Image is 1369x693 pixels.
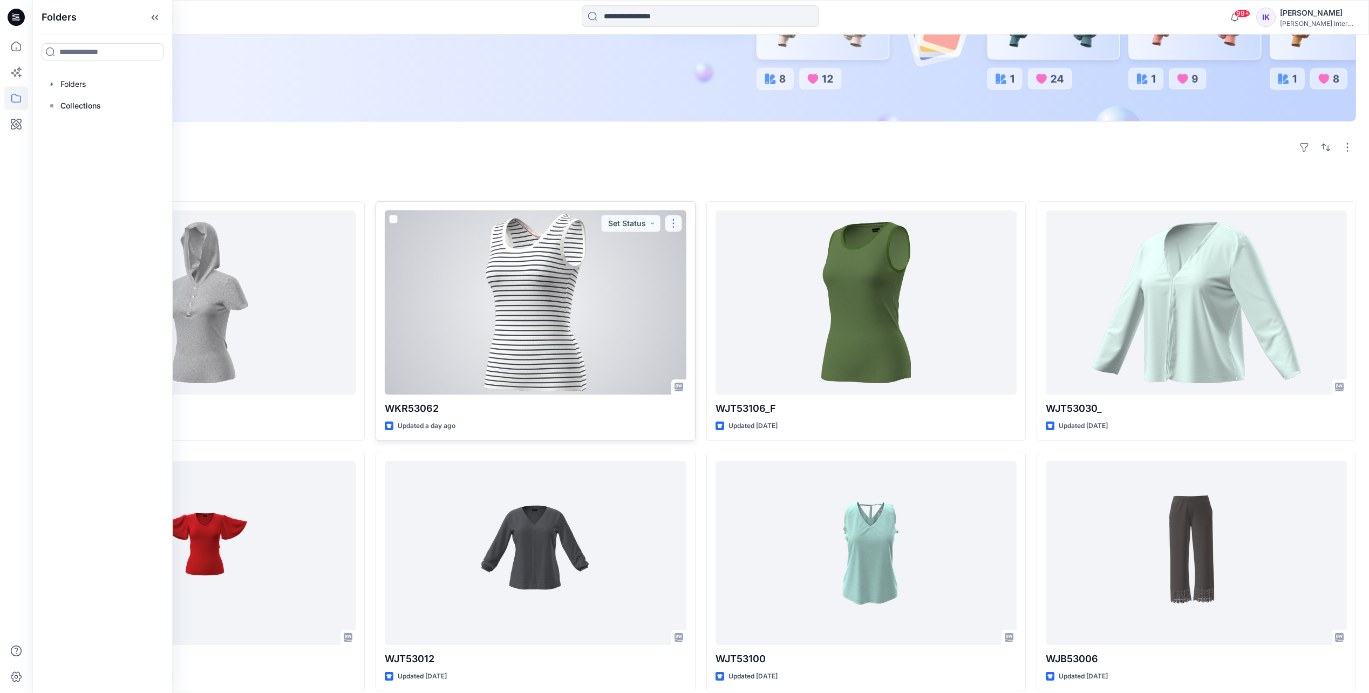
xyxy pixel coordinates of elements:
[1059,671,1108,682] p: Updated [DATE]
[728,420,778,432] p: Updated [DATE]
[728,671,778,682] p: Updated [DATE]
[398,420,455,432] p: Updated a day ago
[385,461,686,645] a: WJT53012
[398,671,447,682] p: Updated [DATE]
[385,401,686,416] p: WKR53062
[1234,9,1250,18] span: 99+
[1046,461,1347,645] a: WJB53006
[1046,651,1347,667] p: WJB53006
[55,461,356,645] a: WJT53018
[716,461,1017,645] a: WJT53100
[716,401,1017,416] p: WJT53106_F
[45,178,1356,191] h4: Styles
[1256,8,1276,27] div: IK
[55,401,356,416] p: WKR53055
[55,210,356,395] a: WKR53055
[716,210,1017,395] a: WJT53106_F
[1280,19,1356,28] div: [PERSON_NAME] International
[716,651,1017,667] p: WJT53100
[55,651,356,667] p: WJT53018
[1046,210,1347,395] a: WJT53030_
[385,651,686,667] p: WJT53012
[60,99,101,112] p: Collections
[1059,420,1108,432] p: Updated [DATE]
[72,50,315,72] a: Discover more
[1280,6,1356,19] div: [PERSON_NAME]
[385,210,686,395] a: WKR53062
[1046,401,1347,416] p: WJT53030_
